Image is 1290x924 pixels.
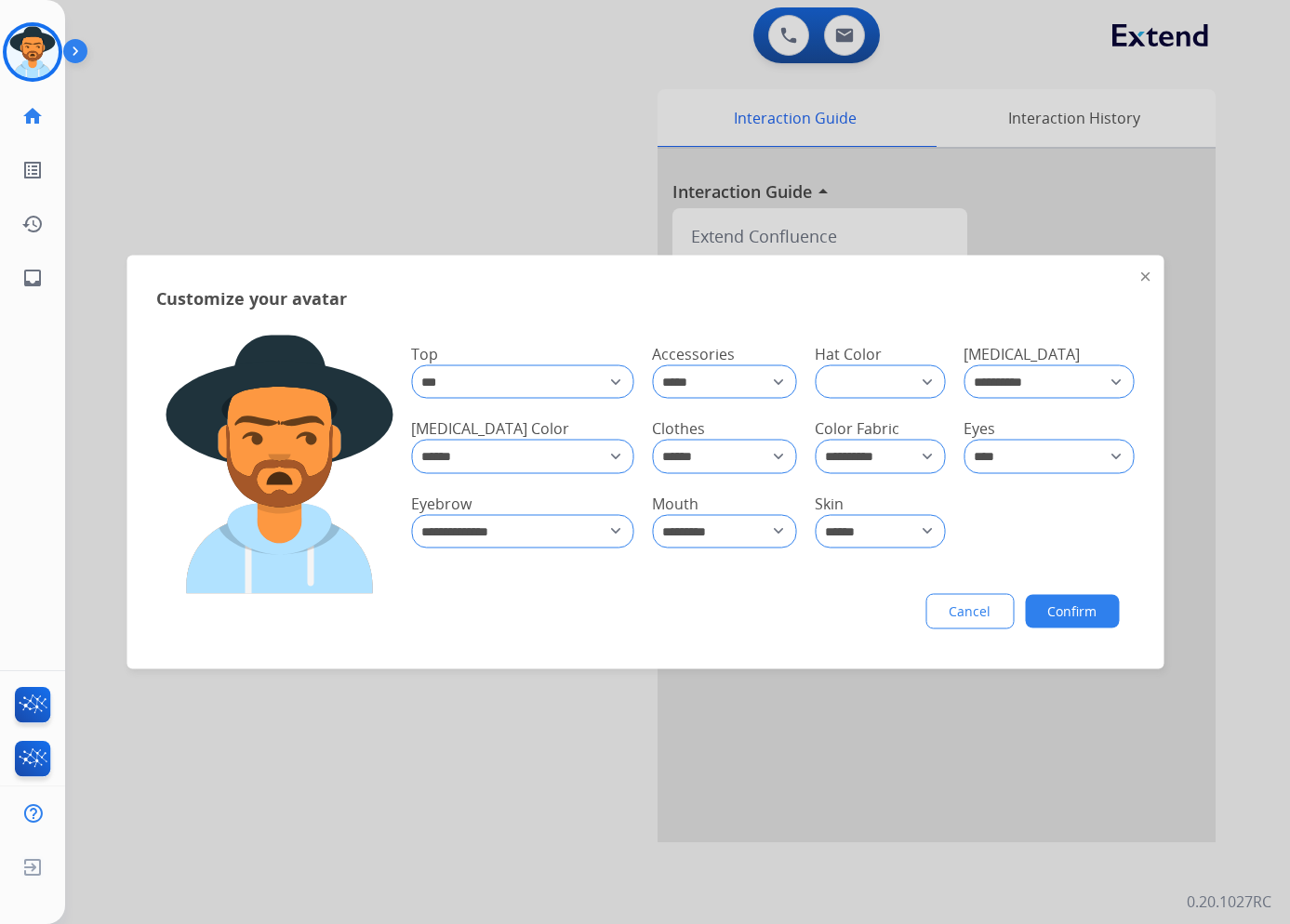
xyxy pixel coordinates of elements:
span: Top [411,344,438,364]
mat-icon: home [21,105,44,127]
span: Accessories [652,344,735,364]
img: avatar [7,26,59,78]
mat-icon: inbox [21,267,44,289]
mat-icon: list_alt [21,159,44,181]
span: [MEDICAL_DATA] Color [411,418,569,439]
span: Mouth [652,493,698,513]
p: 0.20.1027RC [1187,891,1271,913]
span: Eyebrow [411,493,472,513]
span: Customize your avatar [156,285,347,311]
span: Clothes [652,418,705,439]
span: Eyes [964,418,995,439]
span: Color Fabric [815,418,899,439]
button: Cancel [925,594,1014,629]
mat-icon: history [21,213,44,235]
span: Hat Color [815,344,882,364]
button: Confirm [1025,595,1119,628]
span: Skin [815,493,844,513]
img: close-button [1140,272,1150,282]
span: [MEDICAL_DATA] [964,344,1080,364]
